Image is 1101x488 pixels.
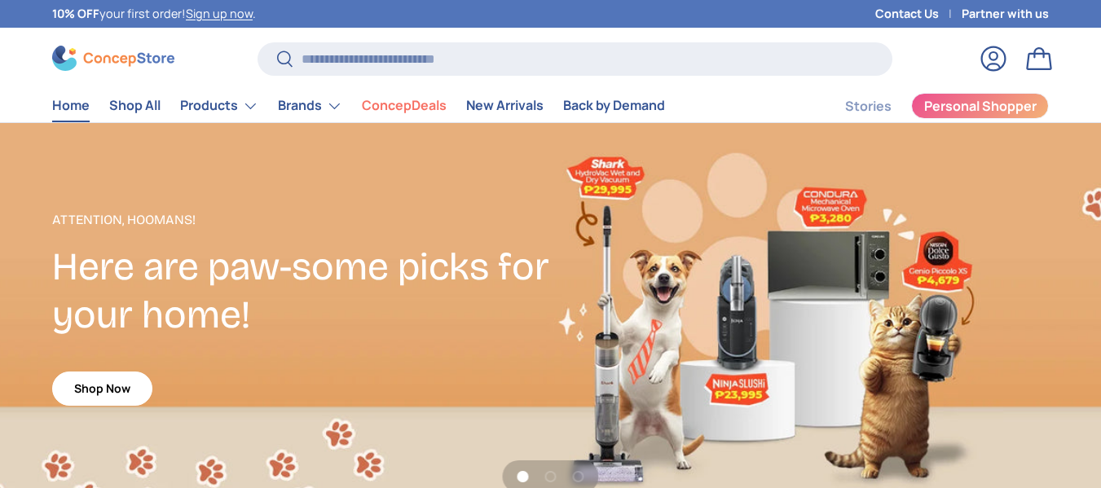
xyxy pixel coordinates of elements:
[52,5,256,23] p: your first order! .
[109,90,161,121] a: Shop All
[875,5,962,23] a: Contact Us
[52,371,152,407] a: Shop Now
[466,90,544,121] a: New Arrivals
[924,99,1037,112] span: Personal Shopper
[52,90,665,122] nav: Primary
[268,90,352,122] summary: Brands
[962,5,1049,23] a: Partner with us
[845,90,892,122] a: Stories
[362,90,447,121] a: ConcepDeals
[52,210,551,230] p: Attention, Hoomans!
[52,90,90,121] a: Home
[170,90,268,122] summary: Products
[52,6,99,21] strong: 10% OFF
[186,6,253,21] a: Sign up now
[278,90,342,122] a: Brands
[563,90,665,121] a: Back by Demand
[911,93,1049,119] a: Personal Shopper
[52,46,174,71] img: ConcepStore
[806,90,1049,122] nav: Secondary
[52,243,551,339] h2: Here are paw-some picks for your home!
[180,90,258,122] a: Products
